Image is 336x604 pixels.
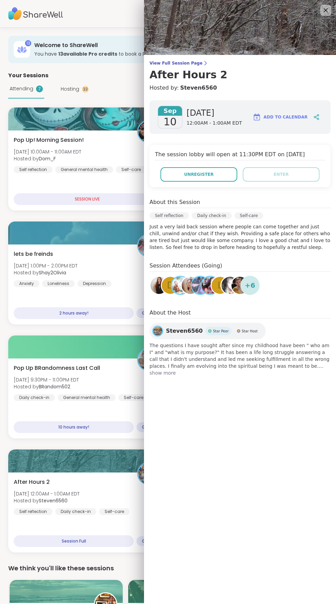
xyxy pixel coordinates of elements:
[211,276,230,295] a: L
[218,279,223,292] span: L
[149,369,331,376] span: show more
[149,60,331,66] span: View Full Session Page
[171,276,190,295] a: Libby1520
[149,212,189,219] div: Self reflection
[36,86,43,92] div: 7
[138,121,159,142] img: Dom_F
[8,2,63,26] img: ShareWell Nav Logo
[149,84,331,92] h4: Hosted by:
[155,150,325,160] h4: The session lobby will open at 11:30PM EDT on [DATE]
[149,223,331,251] p: Just a very laid back session where people can come together and just chill, unwind and/or chat i...
[172,277,189,294] img: Libby1520
[237,329,240,333] img: Star Host
[187,107,242,118] span: [DATE]
[149,69,331,81] h3: After Hours 2
[138,235,159,256] img: Shay2Olivia
[264,114,308,120] span: Add to Calendar
[14,155,81,162] span: Hosted by
[213,329,229,334] span: Star Peer
[142,424,155,430] span: Going
[184,171,214,178] span: Unregister
[14,383,79,390] span: Hosted by
[161,276,180,295] a: d
[158,106,182,116] span: Sep
[55,166,113,173] div: General mental health
[14,421,134,433] div: 10 hours away!
[14,394,55,401] div: Daily check-in
[42,280,75,287] div: Loneliness
[149,276,169,295] a: SarahR83
[118,394,149,401] div: Self-care
[14,364,100,372] span: Pop Up BRandomness Last Call
[235,212,263,219] div: Self-care
[182,277,199,294] img: irisanne
[25,40,31,46] div: 13
[138,463,159,484] img: Steven6560
[14,376,79,383] span: [DATE] 9:30PM - 11:00PM EDT
[250,109,311,125] button: Add to Calendar
[14,262,77,269] span: [DATE] 1:00PM - 2:00PM EDT
[14,250,53,258] span: lets be freinds
[14,508,52,515] div: Self reflection
[151,277,168,294] img: SarahR83
[192,277,209,294] img: lyssa
[181,276,200,295] a: irisanne
[221,277,239,294] img: Jinna
[149,198,200,206] h4: About this Session
[14,478,50,486] span: After Hours 2
[160,167,237,182] button: Unregister
[55,508,96,515] div: Daily check-in
[14,490,80,497] span: [DATE] 12:00AM - 1:00AM EDT
[8,563,328,573] div: We think you'll like these sessions
[208,329,212,333] img: Star Peer
[166,327,203,335] span: Steven6560
[164,116,177,128] span: 10
[149,309,331,319] h4: About the Host
[34,42,255,49] h3: Welcome to ShareWell
[14,193,160,205] div: SESSION LIVE
[14,136,84,144] span: Pop Up! Morning Session!
[242,329,257,334] span: Star Host
[34,50,255,57] h3: You have to book a Pro Session.
[191,276,210,295] a: lyssa
[243,167,320,182] button: Enter
[116,166,146,173] div: Self-care
[82,86,89,93] div: 33
[10,85,33,92] span: Attending
[142,310,155,316] span: Going
[14,280,39,287] div: Anxiety
[180,84,217,92] a: Steven6560
[14,269,77,276] span: Hosted by
[14,497,80,504] span: Hosted by
[220,276,240,295] a: Jinna
[14,307,134,319] div: 2 hours away!
[8,71,48,80] span: Your Sessions
[61,86,79,93] span: Hosting
[39,155,56,162] b: Dom_F
[14,148,81,155] span: [DATE] 10:00AM - 11:00AM EDT
[14,166,52,173] div: Self reflection
[253,113,261,121] img: ShareWell Logomark
[274,171,289,178] span: Enter
[231,277,249,294] img: Jedi_Drew
[142,538,155,544] span: Going
[245,280,255,290] span: + 6
[167,279,174,292] span: d
[138,349,159,370] img: BRandom502
[192,212,232,219] div: Daily check-in
[77,280,111,287] div: Depression
[58,394,116,401] div: General mental health
[149,262,331,272] h4: Session Attendees (Going)
[202,277,219,294] img: Jasmine95
[201,276,220,295] a: Jasmine95
[149,342,331,369] span: The questions I have sought after since my childhood have been " who am I" and "what is my purpos...
[14,535,134,547] div: Session Full
[99,508,130,515] div: Self-care
[149,323,266,339] a: Steven6560Steven6560Star PeerStar PeerStar HostStar Host
[187,120,242,127] span: 12:00AM - 1:00AM EDT
[230,276,250,295] a: Jedi_Drew
[39,497,68,504] b: Steven6560
[39,383,70,390] b: BRandom502
[39,269,66,276] b: Shay2Olivia
[153,327,162,335] img: Steven6560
